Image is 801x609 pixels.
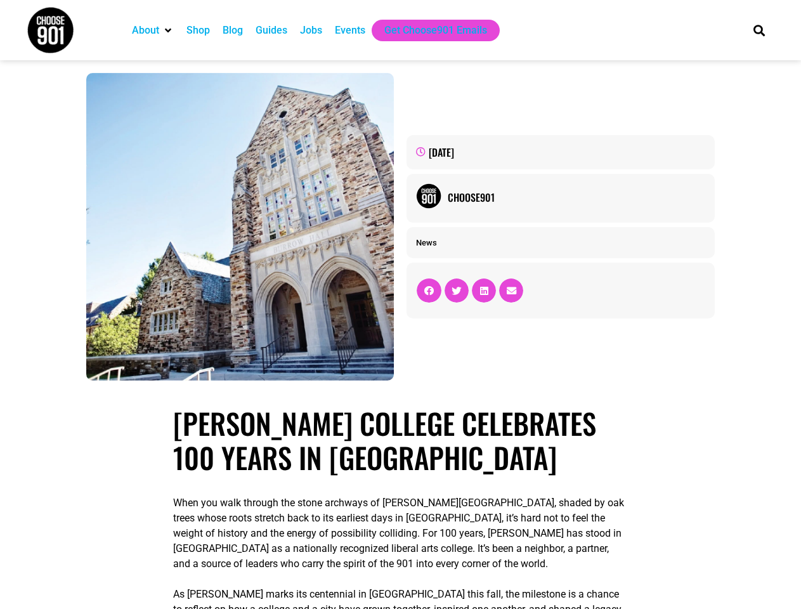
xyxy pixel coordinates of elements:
[132,23,159,38] a: About
[417,278,441,303] div: Share on facebook
[429,145,454,160] time: [DATE]
[445,278,469,303] div: Share on twitter
[416,238,437,247] a: News
[335,23,365,38] a: Events
[300,23,322,38] a: Jobs
[499,278,523,303] div: Share on email
[86,73,394,381] img: Rhodes College
[126,20,732,41] nav: Main nav
[173,495,628,572] p: When you walk through the stone archways of [PERSON_NAME][GEOGRAPHIC_DATA], shaded by oak trees w...
[416,183,441,209] img: Picture of Choose901
[223,23,243,38] a: Blog
[256,23,287,38] a: Guides
[173,406,628,475] h1: [PERSON_NAME] College Celebrates 100 Years in [GEOGRAPHIC_DATA]
[186,23,210,38] a: Shop
[384,23,487,38] a: Get Choose901 Emails
[448,190,705,205] a: Choose901
[126,20,180,41] div: About
[748,20,769,41] div: Search
[472,278,496,303] div: Share on linkedin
